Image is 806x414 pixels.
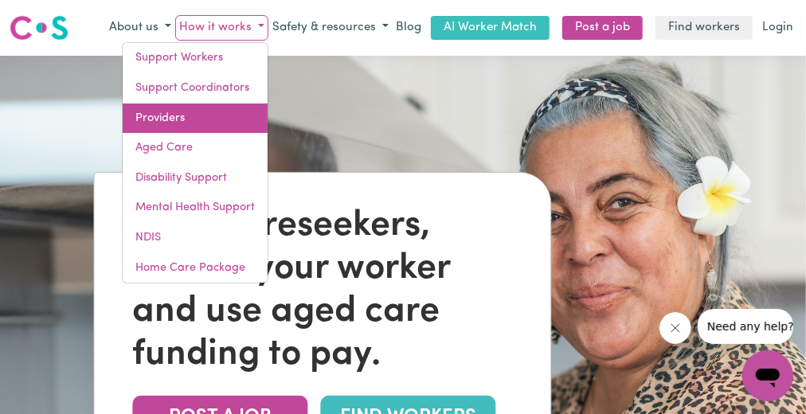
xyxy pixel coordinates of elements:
a: Home Care Package [123,253,268,283]
a: Aged Care [123,133,268,163]
a: Support Coordinators [123,73,268,103]
a: AI Worker Match [431,16,550,41]
span: Need any help? [10,11,96,24]
iframe: Message from company [698,309,793,344]
a: Blog [393,16,425,41]
a: Support Workers [123,43,268,73]
button: Safety & resources [268,15,393,41]
a: NDIS [123,223,268,253]
a: Login [759,16,796,41]
a: Providers [123,103,268,134]
a: Mental Health Support [123,193,268,223]
a: Find workers [655,16,753,41]
a: Careseekers logo [10,10,68,46]
a: Post a job [562,16,643,41]
iframe: Button to launch messaging window [742,350,793,401]
div: With Careseekers, choose your worker and use aged care funding to pay. [132,205,512,377]
div: How it works [122,42,268,283]
iframe: Close message [659,312,691,344]
button: About us [105,15,175,41]
a: Disability Support [123,163,268,193]
button: How it works [175,15,268,41]
img: Careseekers logo [10,14,68,42]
